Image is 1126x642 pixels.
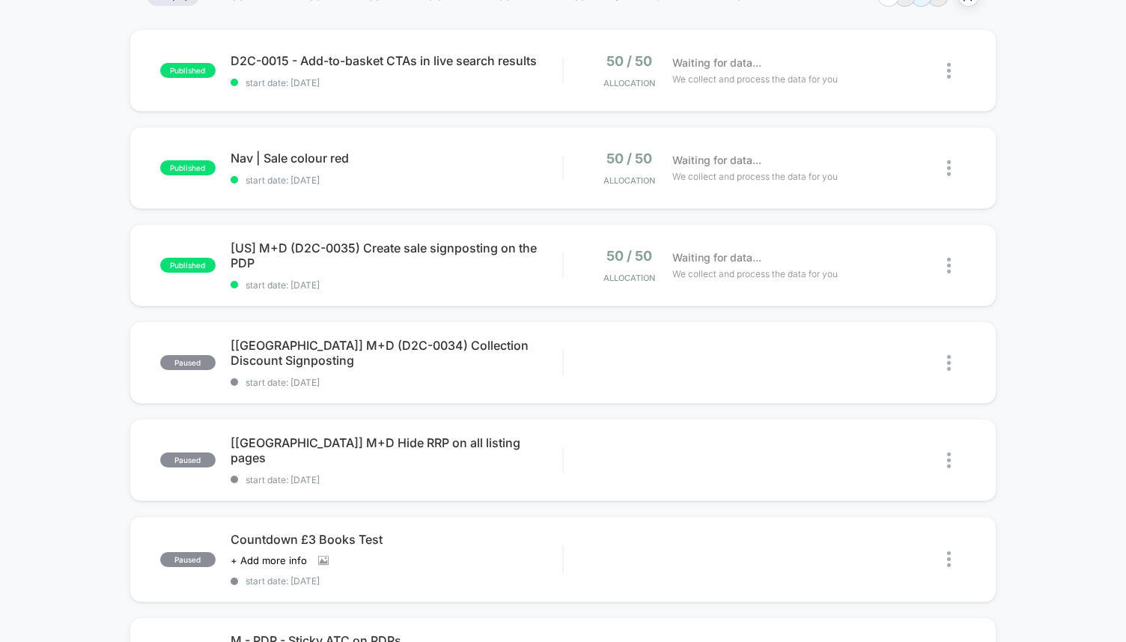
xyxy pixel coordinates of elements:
[231,435,562,465] span: [[GEOGRAPHIC_DATA]] M+D Hide RRP on all listing pages
[947,452,951,468] img: close
[231,474,562,485] span: start date: [DATE]
[947,551,951,567] img: close
[603,175,655,186] span: Allocation
[231,377,562,388] span: start date: [DATE]
[231,53,562,68] span: D2C-0015 - Add-to-basket CTAs in live search results
[160,160,216,175] span: published
[672,152,761,169] span: Waiting for data...
[606,248,652,264] span: 50 / 50
[947,258,951,273] img: close
[231,175,562,186] span: start date: [DATE]
[672,72,838,86] span: We collect and process the data for you
[160,258,216,273] span: published
[160,355,216,370] span: paused
[603,273,655,283] span: Allocation
[947,63,951,79] img: close
[231,240,562,270] span: [US] M+D (D2C-0035) Create sale signposting on the PDP
[606,53,652,69] span: 50 / 50
[231,279,562,291] span: start date: [DATE]
[160,452,216,467] span: paused
[231,151,562,166] span: Nav | Sale colour red
[160,552,216,567] span: paused
[231,554,307,566] span: + Add more info
[231,532,562,547] span: Countdown £3 Books Test
[947,355,951,371] img: close
[603,78,655,88] span: Allocation
[672,267,838,281] span: We collect and process the data for you
[231,575,562,587] span: start date: [DATE]
[672,55,761,71] span: Waiting for data...
[672,249,761,266] span: Waiting for data...
[231,77,562,88] span: start date: [DATE]
[231,338,562,368] span: [[GEOGRAPHIC_DATA]] M+D (D2C-0034) Collection Discount Signposting
[606,151,652,166] span: 50 / 50
[672,169,838,184] span: We collect and process the data for you
[160,63,216,78] span: published
[947,160,951,176] img: close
